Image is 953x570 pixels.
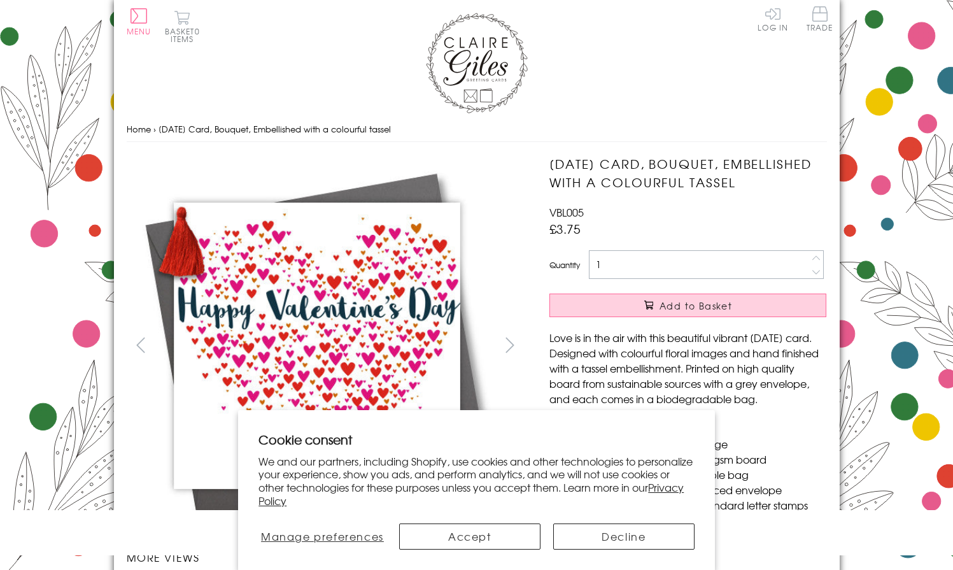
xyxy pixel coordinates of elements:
span: Add to Basket [660,299,732,312]
button: Manage preferences [258,524,386,550]
span: Trade [807,6,833,31]
h3: More views [127,550,525,565]
p: Love is in the air with this beautiful vibrant [DATE] card. Designed with colourful floral images... [549,330,826,406]
button: prev [127,331,155,359]
span: › [153,123,156,135]
label: Quantity [549,259,580,271]
button: Add to Basket [549,294,826,317]
a: Trade [807,6,833,34]
button: next [495,331,524,359]
a: Log In [758,6,788,31]
span: Manage preferences [261,529,384,544]
img: Claire Giles Greetings Cards [426,13,528,113]
nav: breadcrumbs [127,117,827,143]
img: Valentine's Day Card, Bouquet, Embellished with a colourful tassel [126,155,508,537]
img: Valentine's Day Card, Bouquet, Embellished with a colourful tassel [524,155,906,537]
span: £3.75 [549,220,581,238]
span: 0 items [171,25,200,45]
h1: [DATE] Card, Bouquet, Embellished with a colourful tassel [549,155,826,192]
span: VBL005 [549,204,584,220]
button: Basket0 items [165,10,200,43]
p: We and our partners, including Shopify, use cookies and other technologies to personalize your ex... [258,455,695,508]
h2: Cookie consent [258,431,695,448]
a: Home [127,123,151,135]
a: Privacy Policy [258,480,684,508]
span: Menu [127,25,152,37]
button: Accept [399,524,540,550]
span: [DATE] Card, Bouquet, Embellished with a colourful tassel [159,123,391,135]
button: Decline [553,524,695,550]
button: Menu [127,8,152,35]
